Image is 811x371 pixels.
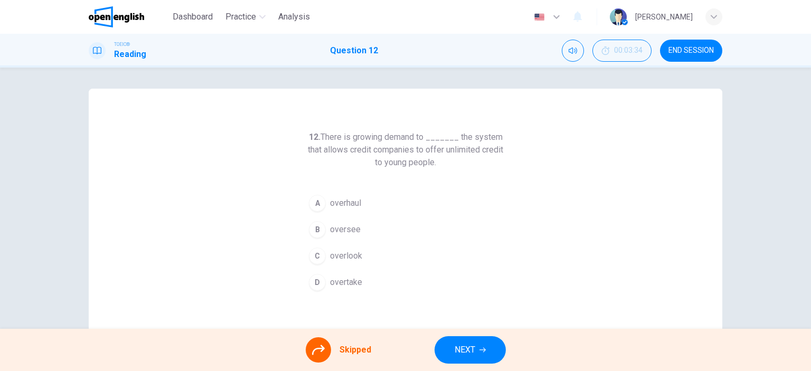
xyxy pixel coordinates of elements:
div: Mute [562,40,584,62]
span: 00:03:34 [614,46,643,55]
strong: 12. [309,132,320,142]
span: NEXT [455,343,475,357]
img: OpenEnglish logo [89,6,144,27]
h6: There is growing demand to _______ the system that allows credit companies to offer unlimited cre... [304,131,507,169]
span: END SESSION [668,46,714,55]
button: Practice [221,7,270,26]
button: NEXT [435,336,506,364]
button: END SESSION [660,40,722,62]
span: Skipped [340,344,371,356]
div: Hide [592,40,652,62]
img: Profile picture [610,8,627,25]
button: 00:03:34 [592,40,652,62]
button: Analysis [274,7,314,26]
span: Analysis [278,11,310,23]
span: Dashboard [173,11,213,23]
img: en [533,13,546,21]
span: TOEIC® [114,41,130,48]
h1: Reading [114,48,146,61]
div: [PERSON_NAME] [635,11,693,23]
span: Practice [225,11,256,23]
button: Dashboard [168,7,217,26]
a: OpenEnglish logo [89,6,168,27]
h1: Question 12 [330,44,378,57]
